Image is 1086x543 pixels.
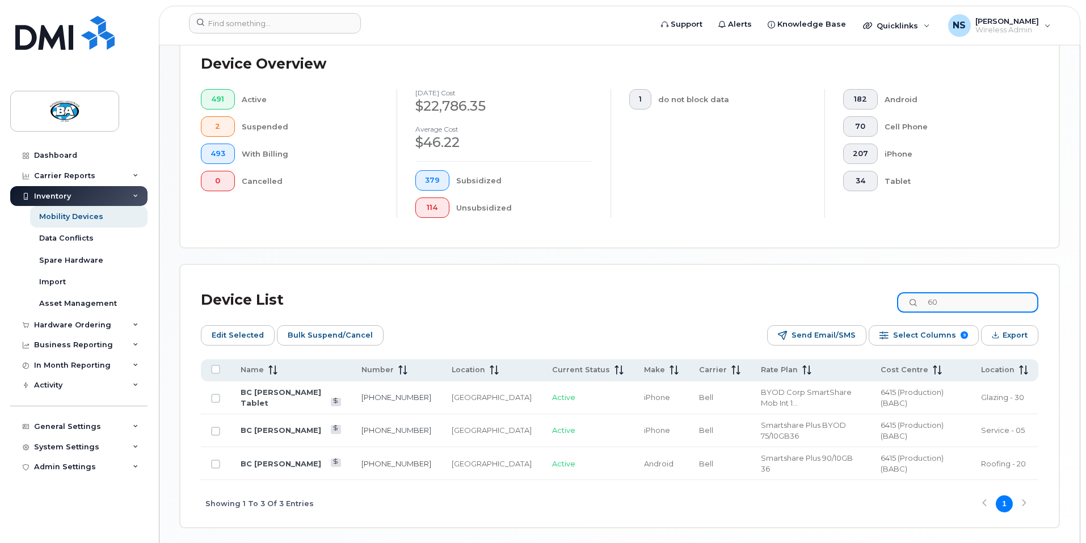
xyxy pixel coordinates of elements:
span: 491 [211,95,225,104]
a: Support [653,13,710,36]
span: [GEOGRAPHIC_DATA] [452,459,532,468]
span: [GEOGRAPHIC_DATA] [452,393,532,402]
span: Select Columns [893,327,956,344]
div: iPhone [885,144,1021,164]
div: Android [885,89,1021,110]
span: Make [644,365,665,375]
a: BC [PERSON_NAME] [241,459,321,468]
a: BC [PERSON_NAME] Tablet [241,388,321,407]
span: Knowledge Base [777,19,846,30]
span: Smartshare Plus 90/10GB 36 [761,453,853,473]
button: Edit Selected [201,325,275,346]
button: 491 [201,89,235,110]
span: Active [552,459,575,468]
span: Service - 05 [981,426,1025,435]
h4: Average cost [415,125,592,133]
a: View Last Bill [331,425,342,433]
span: Number [361,365,394,375]
button: 0 [201,171,235,191]
span: Bell [699,393,713,402]
span: Glazing - 30 [981,393,1024,402]
span: 114 [425,203,440,212]
button: 1 [629,89,651,110]
a: View Last Bill [331,458,342,467]
div: Device List [201,285,284,315]
div: Unsubsidized [456,197,593,218]
span: 2 [211,122,225,131]
span: 493 [211,149,225,158]
button: Send Email/SMS [767,325,866,346]
h4: [DATE] cost [415,89,592,96]
span: Quicklinks [877,21,918,30]
button: 34 [843,171,878,191]
div: Subsidized [456,170,593,191]
button: 493 [201,144,235,164]
a: View Last Bill [331,398,342,406]
span: [PERSON_NAME] [975,16,1039,26]
span: Location [981,365,1015,375]
span: [GEOGRAPHIC_DATA] [452,426,532,435]
a: [PHONE_NUMBER] [361,459,431,468]
button: 114 [415,197,449,218]
button: Select Columns 9 [869,325,979,346]
a: [PHONE_NUMBER] [361,393,431,402]
div: Device Overview [201,49,326,79]
div: Tablet [885,171,1021,191]
div: Active [242,89,379,110]
button: 379 [415,170,449,191]
span: Current Status [552,365,610,375]
span: 182 [853,95,868,104]
span: Edit Selected [212,327,264,344]
button: 2 [201,116,235,137]
span: Bulk Suspend/Cancel [288,327,373,344]
a: BC [PERSON_NAME] [241,426,321,435]
span: Rate Plan [761,365,798,375]
button: Page 1 [996,495,1013,512]
span: Active [552,393,575,402]
div: Quicklinks [855,14,938,37]
span: Wireless Admin [975,26,1039,35]
input: Search Device List ... [897,292,1038,313]
span: Support [671,19,702,30]
button: Bulk Suspend/Cancel [277,325,384,346]
span: Location [452,365,485,375]
span: 70 [853,122,868,131]
span: 0 [211,176,225,186]
span: Carrier [699,365,727,375]
button: Export [981,325,1038,346]
input: Find something... [189,13,361,33]
button: 207 [843,144,878,164]
span: Smartshare Plus BYOD 75/10GB36 [761,420,846,440]
span: 6415 (Production) (BABC) [881,388,944,407]
div: Cancelled [242,171,379,191]
div: Nicol Seenath [940,14,1059,37]
div: $46.22 [415,133,592,152]
span: Export [1003,327,1028,344]
div: do not block data [658,89,807,110]
span: 1 [639,95,642,104]
div: Suspended [242,116,379,137]
span: Bell [699,426,713,435]
span: 9 [961,331,968,339]
span: 379 [425,176,440,185]
span: BYOD Corp SmartShare Mob Int 10 [761,388,852,407]
span: 34 [853,176,868,186]
span: Android [644,459,674,468]
span: 6415 (Production) (BABC) [881,420,944,440]
div: $22,786.35 [415,96,592,116]
span: Bell [699,459,713,468]
span: NS [953,19,966,32]
span: Send Email/SMS [792,327,856,344]
button: 70 [843,116,878,137]
span: Cost Centre [881,365,928,375]
a: Knowledge Base [760,13,854,36]
span: 6415 (Production) (BABC) [881,453,944,473]
a: [PHONE_NUMBER] [361,426,431,435]
div: Cell Phone [885,116,1021,137]
span: 207 [853,149,868,158]
span: iPhone [644,393,670,402]
span: Alerts [728,19,752,30]
button: 182 [843,89,878,110]
a: Alerts [710,13,760,36]
span: Name [241,365,264,375]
